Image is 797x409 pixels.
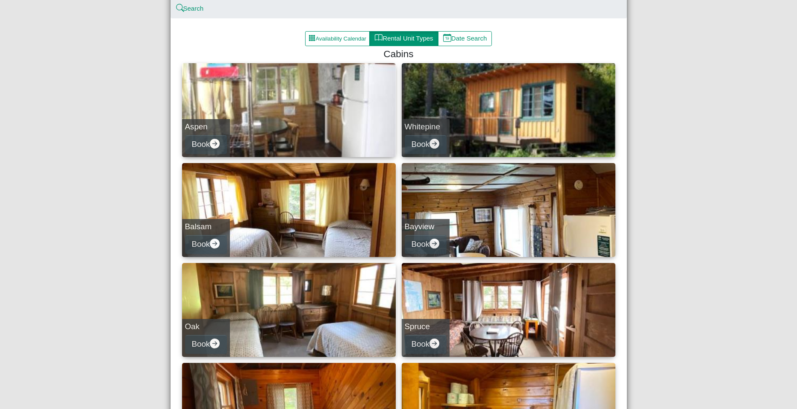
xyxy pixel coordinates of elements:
[210,139,220,149] svg: arrow right circle fill
[429,239,439,248] svg: arrow right circle fill
[438,31,492,47] button: calendar dateDate Search
[405,122,447,132] h5: Whitepine
[185,122,227,132] h5: Aspen
[185,222,227,232] h5: Balsam
[405,335,447,354] button: Bookarrow right circle fill
[309,35,315,41] svg: grid3x3 gap fill
[185,335,227,354] button: Bookarrow right circle fill
[185,48,612,60] h4: Cabins
[369,31,438,47] button: bookRental Unit Types
[429,339,439,348] svg: arrow right circle fill
[375,34,383,42] svg: book
[429,139,439,149] svg: arrow right circle fill
[405,222,447,232] h5: Bayview
[185,322,227,332] h5: Oak
[405,235,447,254] button: Bookarrow right circle fill
[405,322,447,332] h5: Spruce
[185,235,227,254] button: Bookarrow right circle fill
[405,135,447,154] button: Bookarrow right circle fill
[305,31,370,47] button: grid3x3 gap fillAvailability Calendar
[210,339,220,348] svg: arrow right circle fill
[177,5,183,12] svg: search
[185,135,227,154] button: Bookarrow right circle fill
[210,239,220,248] svg: arrow right circle fill
[177,5,204,12] a: searchSearch
[443,34,451,42] svg: calendar date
